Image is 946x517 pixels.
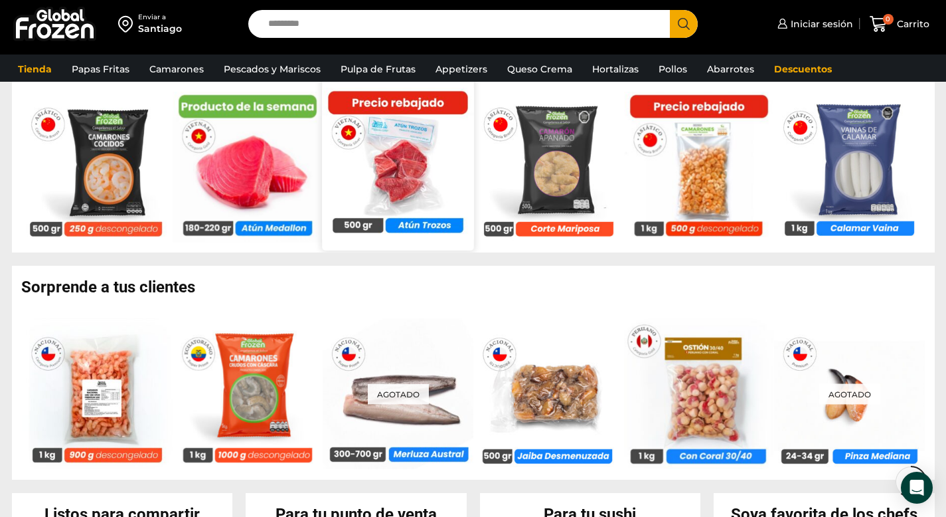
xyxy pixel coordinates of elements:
[138,22,182,35] div: Santiago
[774,11,853,37] a: Iniciar sesión
[883,14,894,25] span: 0
[866,9,933,40] a: 0 Carrito
[787,17,853,31] span: Iniciar sesión
[429,56,494,82] a: Appetizers
[11,56,58,82] a: Tienda
[21,279,935,295] h2: Sorprende a tus clientes
[138,13,182,22] div: Enviar a
[670,10,698,38] button: Search button
[65,56,136,82] a: Papas Fritas
[143,56,210,82] a: Camarones
[217,56,327,82] a: Pescados y Mariscos
[901,472,933,504] div: Open Intercom Messenger
[894,17,929,31] span: Carrito
[652,56,694,82] a: Pollos
[334,56,422,82] a: Pulpa de Frutas
[767,56,838,82] a: Descuentos
[367,384,428,405] p: Agotado
[586,56,645,82] a: Hortalizas
[501,56,579,82] a: Queso Crema
[118,13,138,35] img: address-field-icon.svg
[819,384,880,405] p: Agotado
[700,56,761,82] a: Abarrotes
